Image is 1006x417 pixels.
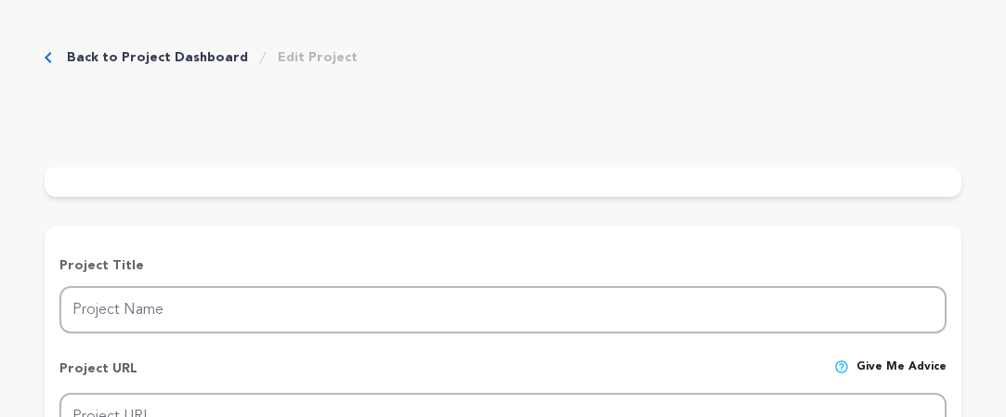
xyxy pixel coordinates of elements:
[59,256,947,275] p: Project Title
[856,359,947,393] span: Give me advice
[278,48,358,67] a: Edit Project
[45,48,358,67] div: Breadcrumb
[59,359,137,393] p: Project URL
[67,48,248,67] a: Back to Project Dashboard
[834,359,849,374] img: help-circle.svg
[59,286,947,333] input: Project Name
